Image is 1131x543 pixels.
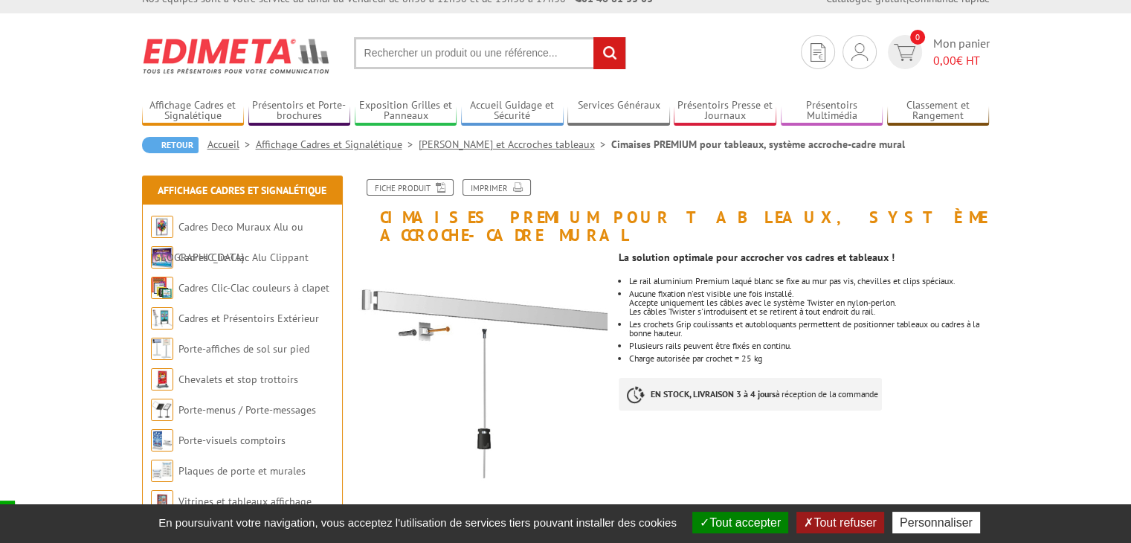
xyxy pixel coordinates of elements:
[151,220,303,264] a: Cadres Deco Muraux Alu ou [GEOGRAPHIC_DATA]
[629,277,989,286] p: Le rail aluminium Premium laqué blanc se fixe au mur pas vis, chevilles et clips spéciaux.
[781,99,883,123] a: Présentoirs Multimédia
[933,35,990,69] span: Mon panier
[151,368,173,391] img: Chevalets et stop trottoirs
[158,184,326,197] a: Affichage Cadres et Signalétique
[619,378,882,411] p: à réception de la commande
[933,53,956,68] span: 0,00
[593,37,625,69] input: rechercher
[151,216,173,238] img: Cadres Deco Muraux Alu ou Bois
[142,137,199,153] a: Retour
[151,516,684,529] span: En poursuivant votre navigation, vous acceptez l'utilisation de services tiers pouvant installer ...
[151,490,173,513] img: Vitrines et tableaux affichage
[142,99,245,123] a: Affichage Cadres et Signalétique
[463,179,531,196] a: Imprimer
[692,512,788,533] button: Tout accepter
[629,289,989,298] p: Aucune fixation n'est visible une fois installé.
[651,388,776,399] strong: EN STOCK, LIVRAISON 3 à 4 jours
[851,43,868,61] img: devis rapide
[178,403,316,417] a: Porte-menus / Porte-messages
[892,512,980,533] button: Personnaliser (fenêtre modale)
[151,460,173,482] img: Plaques de porte et murales
[811,43,825,62] img: devis rapide
[178,434,286,447] a: Porte-visuels comptoirs
[629,341,989,350] li: Plusieurs rails peuvent être fixés en continu.
[178,312,319,325] a: Cadres et Présentoirs Extérieur
[461,99,564,123] a: Accueil Guidage et Sécurité
[151,277,173,299] img: Cadres Clic-Clac couleurs à clapet
[796,512,883,533] button: Tout refuser
[629,298,989,307] p: Accepte uniquement les câbles avec le système Twister en nylon-perlon.
[178,281,329,295] a: Cadres Clic-Clac couleurs à clapet
[151,307,173,330] img: Cadres et Présentoirs Extérieur
[619,251,895,264] strong: La solution optimale pour accrocher vos cadres et tableaux !
[910,30,925,45] span: 0
[358,251,608,502] img: cimaises_250020.jpg
[207,138,256,151] a: Accueil
[629,354,989,363] li: Charge autorisée par crochet = 25 kg
[248,99,351,123] a: Présentoirs et Porte-brochures
[887,99,990,123] a: Classement et Rangement
[178,495,312,508] a: Vitrines et tableaux affichage
[178,373,298,386] a: Chevalets et stop trottoirs
[629,320,989,338] li: Les crochets Grip coulissants et autobloquants permettent de positionner tableaux ou cadres à la ...
[142,28,332,83] img: Edimeta
[894,44,915,61] img: devis rapide
[151,429,173,452] img: Porte-visuels comptoirs
[151,338,173,360] img: Porte-affiches de sol sur pied
[933,52,990,69] span: € HT
[178,342,309,356] a: Porte-affiches de sol sur pied
[674,99,776,123] a: Présentoirs Presse et Journaux
[567,99,670,123] a: Services Généraux
[354,37,626,69] input: Rechercher un produit ou une référence...
[256,138,419,151] a: Affichage Cadres et Signalétique
[611,137,905,152] li: Cimaises PREMIUM pour tableaux, système accroche-cadre mural
[367,179,454,196] a: Fiche produit
[629,307,989,316] p: Les câbles Twister s'introduisent et se retirent à tout endroit du rail.
[347,179,1001,244] h1: Cimaises PREMIUM pour tableaux, système accroche-cadre mural
[151,399,173,421] img: Porte-menus / Porte-messages
[178,464,306,478] a: Plaques de porte et murales
[419,138,611,151] a: [PERSON_NAME] et Accroches tableaux
[884,35,990,69] a: devis rapide 0 Mon panier 0,00€ HT
[178,251,309,264] a: Cadres Clic-Clac Alu Clippant
[355,99,457,123] a: Exposition Grilles et Panneaux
